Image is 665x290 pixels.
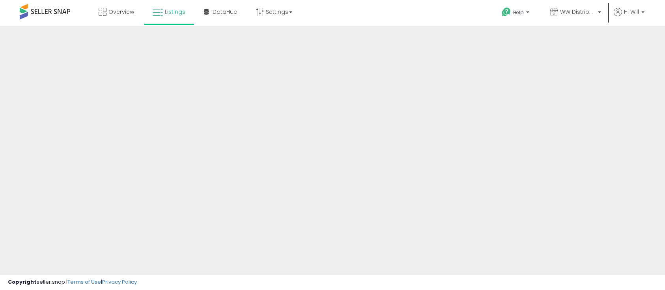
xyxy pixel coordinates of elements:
[165,8,185,16] span: Listings
[495,1,537,26] a: Help
[560,8,596,16] span: WW Distribution
[501,7,511,17] i: Get Help
[102,278,137,286] a: Privacy Policy
[108,8,134,16] span: Overview
[513,9,524,16] span: Help
[213,8,237,16] span: DataHub
[8,278,37,286] strong: Copyright
[624,8,639,16] span: Hi Will
[67,278,101,286] a: Terms of Use
[8,279,137,286] div: seller snap | |
[614,8,644,26] a: Hi Will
